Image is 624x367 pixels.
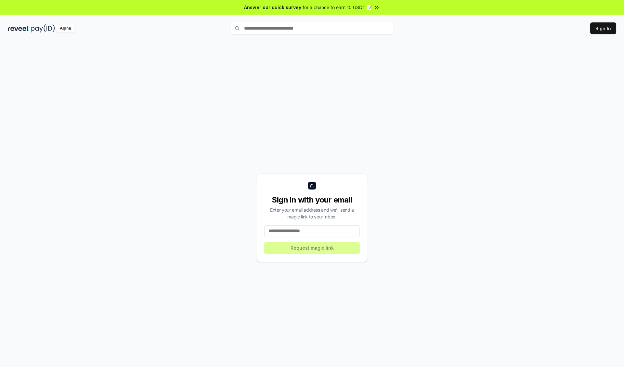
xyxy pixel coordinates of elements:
div: Sign in with your email [264,195,360,205]
button: Sign In [590,22,616,34]
img: pay_id [31,24,55,33]
img: logo_small [308,182,316,190]
img: reveel_dark [8,24,30,33]
div: Alpha [56,24,74,33]
span: Answer our quick survey [244,4,301,11]
span: for a chance to earn 10 USDT 📝 [303,4,372,11]
div: Enter your email address and we’ll send a magic link to your inbox. [264,206,360,220]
